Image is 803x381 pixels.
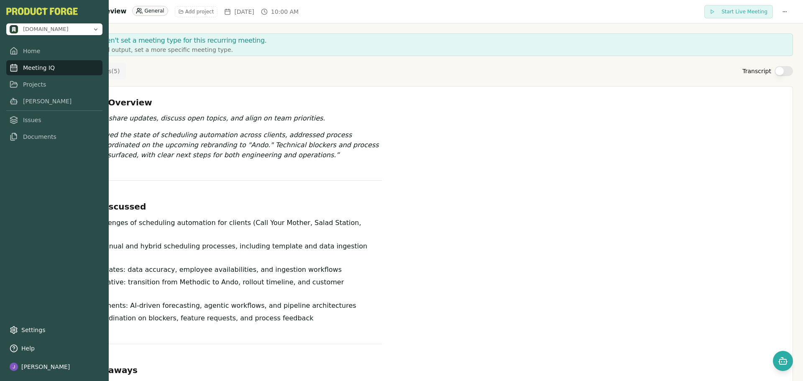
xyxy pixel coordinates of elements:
[704,5,773,18] button: Start Live Meeting
[41,201,382,212] h3: 🔍 2. Topics Discussed
[51,313,382,324] li: Cross-team coordination on blockers, feature requests, and process feedback
[6,322,102,338] a: Settings
[51,300,382,311] li: Future improvements: AI-driven forecasting, agentic workflows, and pipeline architectures
[6,23,102,35] button: Open organization switcher
[6,113,102,128] a: Issues
[773,351,793,371] button: Open chat
[10,25,18,33] img: methodic.work
[41,97,382,108] h3: 📋 1. Meeting Overview
[185,8,214,15] span: Add project
[6,341,102,356] button: Help
[132,6,168,16] div: General
[6,94,102,109] a: [PERSON_NAME]
[48,46,267,54] p: For more customized output, set a more specific meeting type.
[23,26,69,33] span: methodic.work
[48,36,267,46] p: Looks like you haven't set a meeting type for this recurring meeting.
[6,129,102,144] a: Documents
[6,359,102,374] button: [PERSON_NAME]
[742,67,771,75] label: Transcript
[175,6,218,17] button: Add project
[234,8,254,16] span: [DATE]
[271,8,299,16] span: 10:00 AM
[51,277,382,299] li: Rebranding initiative: transition from Methodic to Ando, rollout timeline, and customer communica...
[6,8,78,15] img: Product Forge
[6,77,102,92] a: Projects
[41,364,382,376] h3: 🔑 3. Key Takeaways
[50,130,382,160] p: The team reviewed the state of scheduling automation across clients, addressed process feedback, ...
[721,8,767,15] span: Start Live Meeting
[6,60,102,75] a: Meeting IQ
[10,363,18,371] img: profile
[51,217,382,239] li: Status and challenges of scheduling automation for clients (Call Your Mother, Salad Station, Wands)
[51,241,382,263] li: Feedback on manual and hybrid scheduling processes, including template and data ingestion issues
[6,8,78,15] button: PF-Logo
[41,114,325,122] em: General meeting to share updates, discuss open topics, and align on team priorities.
[51,264,382,275] li: Engineering updates: data accuracy, employee availabilities, and ingestion workflows
[6,43,102,59] a: Home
